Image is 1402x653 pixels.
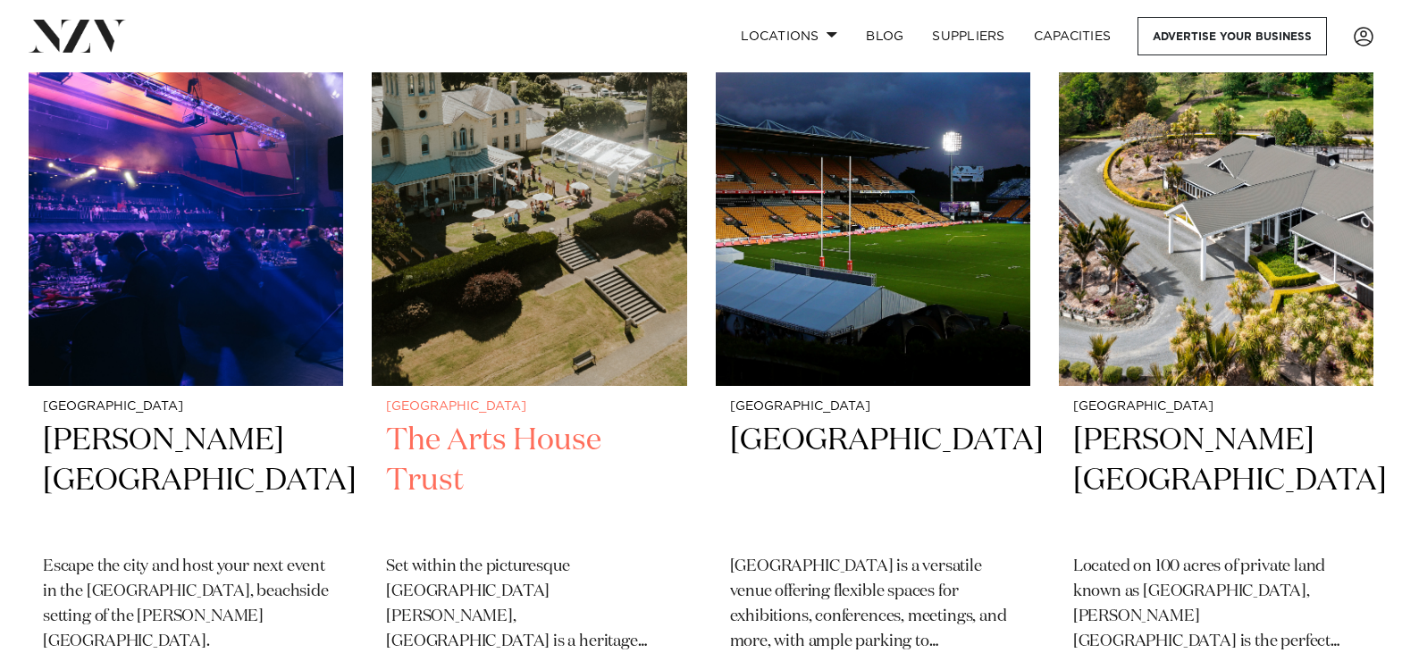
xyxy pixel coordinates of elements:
[1073,421,1359,541] h2: [PERSON_NAME][GEOGRAPHIC_DATA]
[43,400,329,414] small: [GEOGRAPHIC_DATA]
[730,421,1016,541] h2: [GEOGRAPHIC_DATA]
[1138,17,1327,55] a: Advertise your business
[386,400,672,414] small: [GEOGRAPHIC_DATA]
[386,421,672,541] h2: The Arts House Trust
[1020,17,1126,55] a: Capacities
[918,17,1019,55] a: SUPPLIERS
[43,421,329,541] h2: [PERSON_NAME][GEOGRAPHIC_DATA]
[730,400,1016,414] small: [GEOGRAPHIC_DATA]
[29,20,126,52] img: nzv-logo.png
[852,17,918,55] a: BLOG
[1073,400,1359,414] small: [GEOGRAPHIC_DATA]
[726,17,852,55] a: Locations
